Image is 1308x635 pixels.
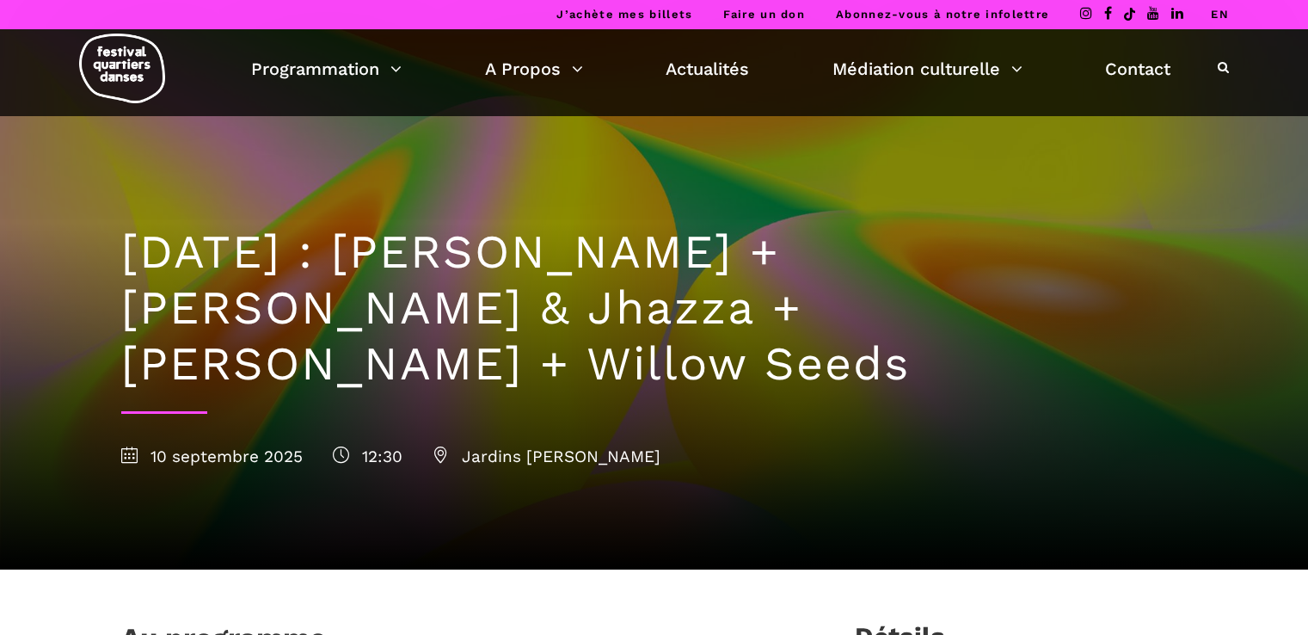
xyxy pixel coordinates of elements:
a: Médiation culturelle [832,54,1022,83]
img: logo-fqd-med [79,34,165,103]
h1: [DATE] : [PERSON_NAME] + [PERSON_NAME] & Jhazza + [PERSON_NAME] + Willow Seeds [121,225,1188,391]
a: Contact [1105,54,1170,83]
a: EN [1211,8,1229,21]
a: J’achète mes billets [556,8,692,21]
a: Actualités [666,54,749,83]
a: Programmation [251,54,402,83]
span: 10 septembre 2025 [121,447,303,466]
a: A Propos [485,54,583,83]
a: Abonnez-vous à notre infolettre [836,8,1049,21]
span: 12:30 [333,447,402,466]
a: Faire un don [723,8,805,21]
span: Jardins [PERSON_NAME] [433,447,660,466]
